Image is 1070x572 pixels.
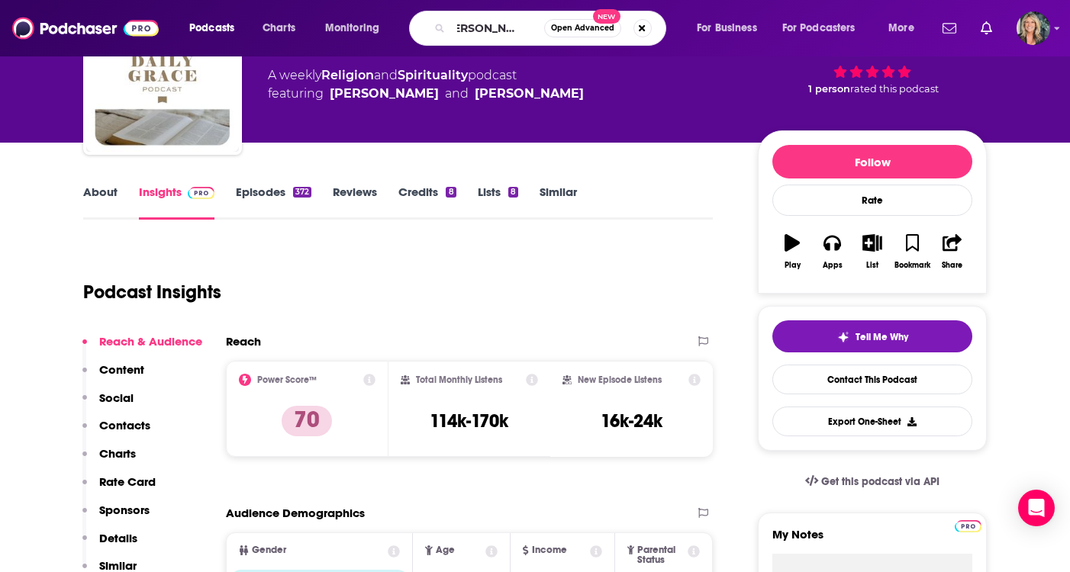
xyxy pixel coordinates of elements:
img: tell me why sparkle [837,331,849,343]
div: Share [942,261,962,270]
button: tell me why sparkleTell Me Why [772,320,972,352]
a: Show notifications dropdown [975,15,998,41]
span: and [374,68,398,82]
p: Contacts [99,418,150,432]
div: List [866,261,878,270]
button: open menu [686,16,776,40]
span: rated this podcast [850,83,939,95]
h2: Reach [226,334,261,349]
button: Export One-Sheet [772,407,972,436]
button: Follow [772,145,972,178]
h2: Power Score™ [257,374,317,385]
a: Episodes372 [236,185,311,220]
button: Play [772,224,812,279]
button: open menu [772,16,878,40]
div: [PERSON_NAME] [475,85,584,103]
a: Religion [321,68,374,82]
button: Show profile menu [1017,11,1050,45]
span: Open Advanced [551,24,614,32]
a: Spirituality [398,68,468,82]
span: Get this podcast via API [821,475,939,488]
div: 70 1 personrated this podcast [758,10,987,104]
a: Get this podcast via API [793,463,952,500]
span: Monitoring [325,18,379,39]
h2: Total Monthly Listens [416,374,502,385]
input: Search podcasts, credits, & more... [451,16,544,40]
p: Rate Card [99,474,156,489]
a: About [83,185,118,220]
a: Contact This Podcast [772,365,972,394]
a: Lists8 [478,185,518,220]
button: open menu [878,16,933,40]
span: Gender [252,545,286,555]
button: Reach & Audience [82,334,202,362]
span: Logged in as lisa.beech [1017,11,1050,45]
span: 1 person [808,83,850,95]
img: Podchaser Pro [955,520,981,532]
div: A weekly podcast [268,66,584,103]
div: Search podcasts, credits, & more... [424,11,681,46]
button: Apps [812,224,852,279]
button: Content [82,362,144,390]
label: My Notes [772,527,972,554]
span: Charts [263,18,295,39]
div: 8 [508,187,518,198]
button: Sponsors [82,503,150,531]
p: Content [99,362,144,377]
span: Income [532,545,567,555]
div: [PERSON_NAME] [330,85,439,103]
button: Contacts [82,418,150,446]
span: For Business [697,18,757,39]
img: User Profile [1017,11,1050,45]
span: and [445,85,469,103]
div: 372 [293,187,311,198]
button: Social [82,390,134,419]
button: Details [82,531,137,559]
button: open menu [314,16,399,40]
div: Play [785,261,801,270]
div: Open Intercom Messenger [1018,490,1055,526]
span: featuring [268,85,584,103]
a: Reviews [333,185,377,220]
h2: New Episode Listens [578,374,662,385]
span: Age [436,545,455,555]
button: Charts [82,446,136,474]
a: Charts [253,16,305,40]
a: Pro website [955,518,981,532]
button: Open AdvancedNew [544,19,621,37]
div: Bookmark [894,261,930,270]
button: Rate Card [82,474,156,503]
p: Charts [99,446,136,461]
p: Details [99,531,137,545]
button: Share [933,224,972,279]
div: 8 [446,187,456,198]
button: open menu [179,16,254,40]
p: 70 [282,406,332,436]
span: Podcasts [189,18,234,39]
span: More [888,18,914,39]
div: Rate [772,185,972,216]
div: Apps [823,261,843,270]
img: Podchaser - Follow, Share and Rate Podcasts [12,14,159,43]
h1: Podcast Insights [83,281,221,304]
a: Credits8 [398,185,456,220]
button: Bookmark [892,224,932,279]
h3: 114k-170k [430,410,508,432]
p: Social [99,390,134,405]
a: Show notifications dropdown [936,15,962,41]
h2: Audience Demographics [226,506,365,520]
span: Parental Status [637,545,685,565]
span: For Podcasters [782,18,856,39]
span: New [593,9,620,24]
h3: 16k-24k [601,410,662,432]
p: Reach & Audience [99,334,202,349]
img: Podchaser Pro [188,187,214,199]
p: Sponsors [99,503,150,517]
a: InsightsPodchaser Pro [139,185,214,220]
span: Tell Me Why [856,331,908,343]
a: Similar [540,185,577,220]
button: List [852,224,892,279]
